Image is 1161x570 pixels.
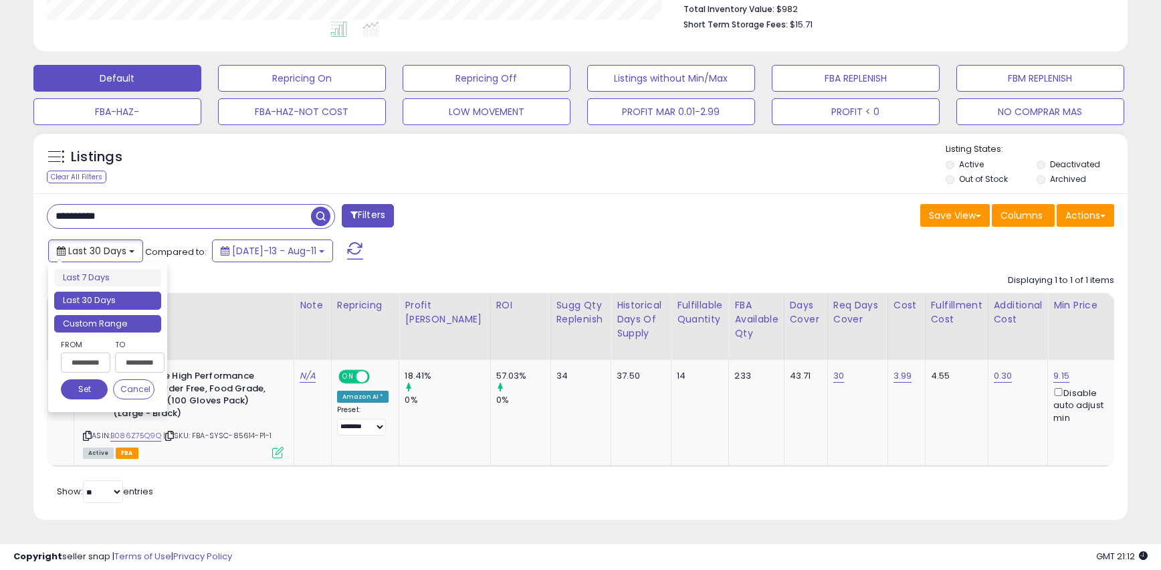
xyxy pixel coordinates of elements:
button: [DATE]-13 - Aug-11 [212,240,333,262]
button: Filters [342,204,394,227]
a: B086Z75Q9Q [110,430,161,442]
span: Columns [1000,209,1043,222]
div: 233 [734,370,773,382]
div: Fulfillable Quantity [677,298,723,326]
div: Note [300,298,326,312]
button: Save View [920,204,990,227]
button: FBA REPLENISH [772,65,940,92]
label: Out of Stock [959,173,1008,185]
button: Cancel [113,379,154,399]
a: Privacy Policy [173,550,232,563]
div: Historical Days Of Supply [617,298,665,341]
div: 0% [405,394,490,406]
label: From [61,338,108,351]
div: 4.55 [931,370,978,382]
div: Additional Cost [994,298,1043,326]
span: OFF [368,371,389,383]
span: 2025-09-11 21:12 GMT [1096,550,1148,563]
a: 0.30 [994,369,1013,383]
div: seller snap | | [13,551,232,563]
li: Custom Range [54,315,161,333]
button: NO COMPRAR MAS [956,98,1124,125]
div: Repricing [337,298,394,312]
b: Total Inventory Value: [683,3,774,15]
button: FBM REPLENISH [956,65,1124,92]
div: Amazon AI * [337,391,389,403]
div: Clear All Filters [47,171,106,183]
p: Listing States: [946,143,1128,156]
span: All listings currently available for purchase on Amazon [83,448,114,459]
div: 0% [496,394,550,406]
button: Last 30 Days [48,240,143,262]
button: LOW MOVEMENT [403,98,570,125]
b: Short Term Storage Fees: [683,19,788,30]
button: PROFIT < 0 [772,98,940,125]
label: To [115,338,154,351]
a: N/A [300,369,316,383]
button: FBA-HAZ- [33,98,201,125]
button: Repricing Off [403,65,570,92]
th: Please note that this number is a calculation based on your required days of coverage and your ve... [550,293,611,360]
div: 43.71 [790,370,817,382]
div: Fulfillment Cost [931,298,982,326]
div: ASIN: [83,370,284,457]
span: Show: entries [57,485,153,498]
div: Preset: [337,405,389,436]
span: ON [340,371,356,383]
div: Sugg Qty Replenish [556,298,606,326]
button: Columns [992,204,1055,227]
div: Cost [893,298,920,312]
strong: Copyright [13,550,62,563]
a: 9.15 [1053,369,1069,383]
button: Repricing On [218,65,386,92]
span: $15.71 [790,18,813,31]
div: 57.03% [496,370,550,382]
button: Default [33,65,201,92]
div: Req Days Cover [833,298,882,326]
a: 30 [833,369,844,383]
div: Disable auto adjust min [1053,385,1118,424]
label: Active [959,159,984,170]
div: 34 [556,370,601,382]
label: Archived [1050,173,1086,185]
button: Actions [1057,204,1114,227]
div: 14 [677,370,718,382]
button: FBA-HAZ-NOT COST [218,98,386,125]
li: Last 7 Days [54,269,161,287]
li: Last 30 Days [54,292,161,310]
b: Sysco Nitrile High Performance Gloves, Powder Free, Food Grade, Disposable (100 Gloves Pack) (Lar... [113,370,276,423]
span: Last 30 Days [68,244,126,258]
a: Terms of Use [114,550,171,563]
button: Set [61,379,108,399]
span: [DATE]-13 - Aug-11 [232,244,316,258]
div: Displaying 1 to 1 of 1 items [1008,274,1114,287]
button: PROFIT MAR 0.01-2.99 [587,98,755,125]
div: FBA Available Qty [734,298,778,341]
div: 18.41% [405,370,490,382]
span: FBA [116,448,138,459]
div: Days Cover [790,298,822,326]
div: Min Price [1053,298,1122,312]
label: Deactivated [1050,159,1100,170]
a: 3.99 [893,369,912,383]
div: Title [80,298,288,312]
span: | SKU: FBA-SYSC-85614-P1-1 [163,430,272,441]
h5: Listings [71,148,122,167]
div: 37.50 [617,370,661,382]
span: Compared to: [145,246,207,258]
div: ROI [496,298,545,312]
button: Listings without Min/Max [587,65,755,92]
div: Profit [PERSON_NAME] [405,298,484,326]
